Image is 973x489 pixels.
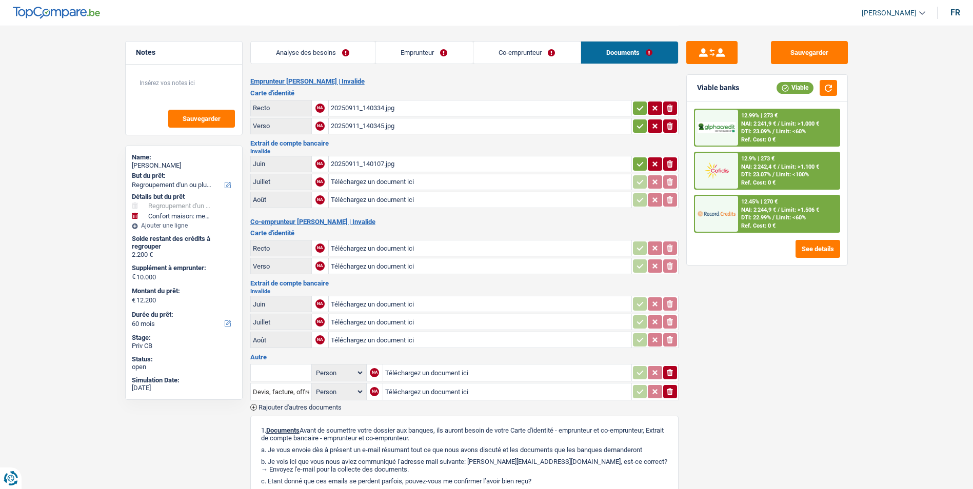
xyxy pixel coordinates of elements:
div: 12.45% | 270 € [741,198,778,205]
h3: Autre [250,354,679,360]
div: Simulation Date: [132,376,236,384]
h3: Extrait de compte bancaire [250,280,679,287]
div: NA [370,387,379,396]
div: Juillet [253,318,309,326]
span: [PERSON_NAME] [862,9,917,17]
div: fr [950,8,960,17]
label: But du prêt: [132,172,234,180]
p: a. Je vous envoie dès à présent un e-mail résumant tout ce que nous avons discuté et les doc... [261,446,668,454]
div: Ref. Cost: 0 € [741,179,776,186]
span: Limit: <60% [776,214,806,221]
div: Recto [253,244,309,252]
img: Cofidis [698,161,736,180]
button: Rajouter d'autres documents [250,404,342,411]
div: Name: [132,153,236,161]
div: Détails but du prêt [132,193,236,201]
div: NA [315,177,325,187]
span: / [772,128,775,135]
h5: Notes [136,48,232,57]
span: NAI: 2 242,4 € [741,164,776,170]
span: Documents [266,426,300,434]
p: 1. Avant de soumettre votre dossier aux banques, ils auront besoin de votre Carte d'identité - em... [261,426,668,442]
a: Co-emprunteur [473,42,581,64]
div: Ref. Cost: 0 € [741,222,776,229]
div: [DATE] [132,384,236,392]
div: 2.200 € [132,251,236,259]
img: TopCompare Logo [13,7,100,19]
button: Sauvegarder [771,41,848,64]
div: 20250911_140334.jpg [331,100,629,116]
div: 12.99% | 273 € [741,112,778,119]
img: Record Credits [698,204,736,223]
div: Juillet [253,178,309,186]
div: 20250911_140107.jpg [331,156,629,172]
span: DTI: 23.07% [741,171,771,178]
span: NAI: 2 241,9 € [741,120,776,127]
div: Août [253,196,309,203]
div: Verso [253,262,309,270]
div: Recto [253,104,309,112]
a: [PERSON_NAME] [853,5,925,22]
span: Limit: >1.506 € [781,207,819,213]
h2: Emprunteur [PERSON_NAME] | Invalide [250,77,679,86]
div: NA [315,243,325,253]
div: NA [315,261,325,271]
div: Priv CB [132,342,236,350]
span: € [132,296,135,304]
div: Stage: [132,334,236,342]
h3: Carte d'identité [250,230,679,236]
span: NAI: 2 244,9 € [741,207,776,213]
p: c. Etant donné que ces emails se perdent parfois, pouvez-vous me confirmer l’avoir bien reçu? [261,477,668,485]
div: Viable [777,82,813,93]
a: Emprunteur [375,42,473,64]
p: b. Je vois ici que vous nous aviez communiqué l’adresse mail suivante: [PERSON_NAME][EMAIL_ADDRE... [261,458,668,473]
div: NA [315,104,325,113]
span: € [132,273,135,281]
div: NA [315,121,325,131]
label: Durée du prêt: [132,311,234,319]
span: Limit: >1.000 € [781,120,819,127]
button: See details [796,240,840,258]
div: NA [315,159,325,169]
div: NA [315,195,325,205]
div: Solde restant des crédits à regrouper [132,235,236,251]
div: Ajouter une ligne [132,222,236,229]
span: / [778,120,780,127]
h2: Invalide [250,149,679,154]
div: Juin [253,300,309,308]
div: Viable banks [697,84,739,92]
span: / [772,171,775,178]
h3: Carte d'identité [250,90,679,96]
span: Rajouter d'autres documents [259,404,342,411]
a: Documents [581,42,678,64]
span: / [772,214,775,221]
a: Analyse des besoins [251,42,375,64]
div: Août [253,336,309,344]
div: 12.9% | 273 € [741,155,775,162]
div: NA [370,368,379,377]
button: Sauvegarder [168,110,235,128]
div: open [132,363,236,371]
h2: Invalide [250,289,679,294]
div: 20250911_140345.jpg [331,118,629,134]
div: NA [315,317,325,327]
span: / [778,164,780,170]
div: [PERSON_NAME] [132,161,236,170]
div: Verso [253,122,309,130]
span: Limit: <60% [776,128,806,135]
span: / [778,207,780,213]
img: AlphaCredit [698,122,736,134]
h2: Co-emprunteur [PERSON_NAME] | Invalide [250,218,679,226]
span: Sauvegarder [183,115,221,122]
div: Status: [132,355,236,363]
label: Supplément à emprunter: [132,264,234,272]
span: Limit: <100% [776,171,809,178]
div: Juin [253,160,309,168]
div: Ref. Cost: 0 € [741,136,776,143]
div: NA [315,335,325,344]
span: Limit: >1.100 € [781,164,819,170]
div: NA [315,299,325,309]
span: DTI: 23.09% [741,128,771,135]
label: Montant du prêt: [132,287,234,295]
h3: Extrait de compte bancaire [250,140,679,147]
